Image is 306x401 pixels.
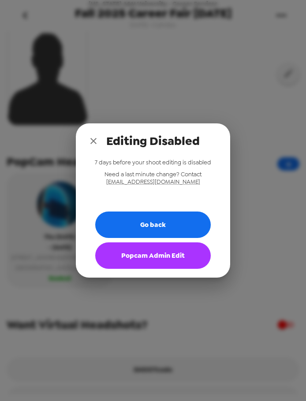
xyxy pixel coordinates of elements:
span: Editing Disabled [106,133,200,149]
button: Go back [95,212,211,238]
a: [EMAIL_ADDRESS][DOMAIN_NAME] [106,178,200,186]
span: 7 days before your shoot editing is disabled [95,159,211,166]
span: Need a last minute change? Contact [104,171,202,178]
button: Popcam Admin Edit [95,242,211,269]
button: close [85,132,102,150]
